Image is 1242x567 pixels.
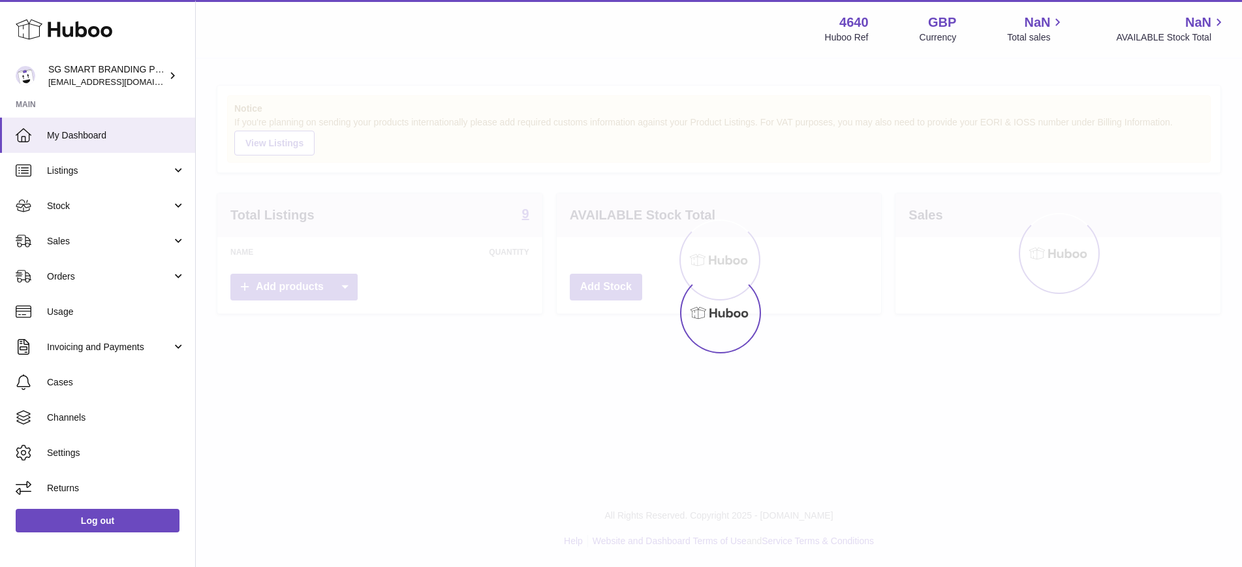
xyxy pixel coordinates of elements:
a: NaN AVAILABLE Stock Total [1116,14,1226,44]
span: Stock [47,200,172,212]
span: Total sales [1007,31,1065,44]
span: My Dashboard [47,129,185,142]
img: uktopsmileshipping@gmail.com [16,66,35,86]
a: NaN Total sales [1007,14,1065,44]
span: NaN [1024,14,1050,31]
span: Settings [47,447,185,459]
span: AVAILABLE Stock Total [1116,31,1226,44]
span: [EMAIL_ADDRESS][DOMAIN_NAME] [48,76,192,87]
div: SG SMART BRANDING PTE. LTD. [48,63,166,88]
span: NaN [1185,14,1211,31]
span: Invoicing and Payments [47,341,172,353]
span: Returns [47,482,185,494]
strong: GBP [928,14,956,31]
strong: 4640 [839,14,869,31]
div: Huboo Ref [825,31,869,44]
div: Currency [920,31,957,44]
span: Channels [47,412,185,424]
span: Cases [47,376,185,389]
span: Sales [47,235,172,248]
a: Log out [16,509,179,532]
span: Orders [47,270,172,283]
span: Listings [47,165,172,177]
span: Usage [47,306,185,318]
